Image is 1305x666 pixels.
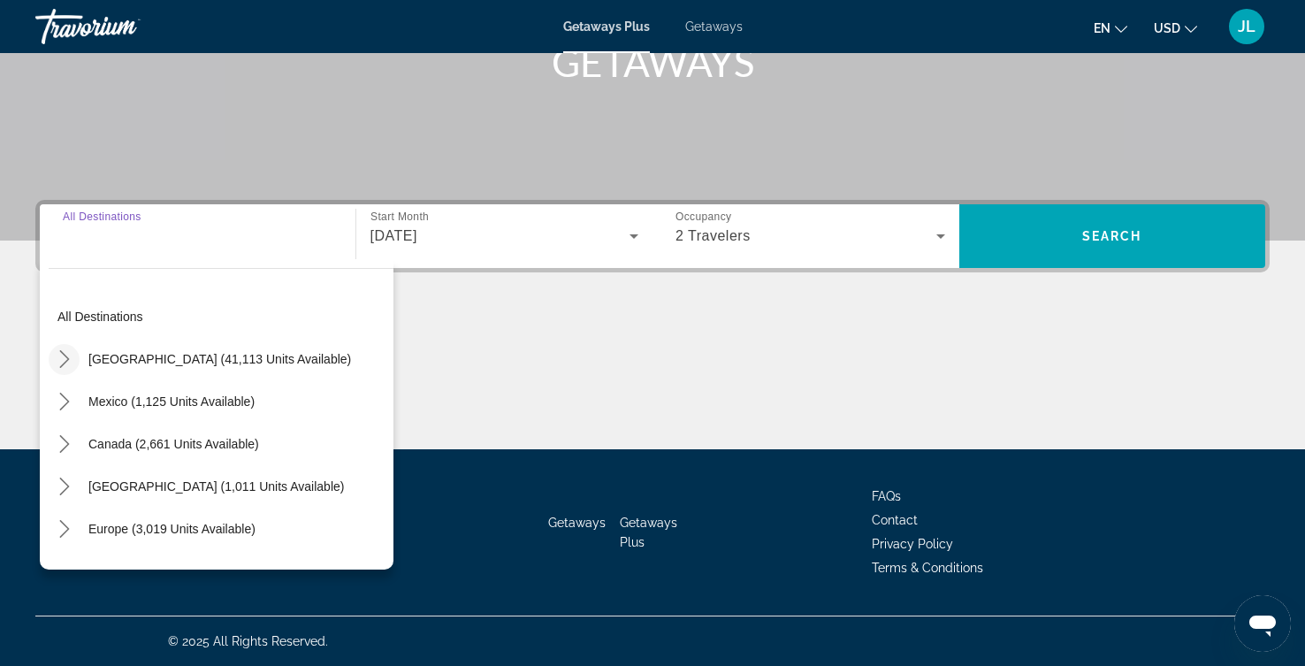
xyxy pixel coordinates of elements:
[40,259,393,570] div: Destination options
[49,429,80,460] button: Toggle Canada (2,661 units available) submenu
[1154,21,1180,35] span: USD
[80,471,353,502] button: Select destination: Caribbean & Atlantic Islands (1,011 units available)
[685,19,743,34] a: Getaways
[49,344,80,375] button: Toggle United States (41,113 units available) submenu
[1238,18,1255,35] span: JL
[548,516,606,530] a: Getaways
[57,310,143,324] span: All destinations
[80,428,268,460] button: Select destination: Canada (2,661 units available)
[675,228,751,243] span: 2 Travelers
[35,4,212,50] a: Travorium
[88,437,259,451] span: Canada (2,661 units available)
[872,489,901,503] a: FAQs
[80,343,360,375] button: Select destination: United States (41,113 units available)
[370,228,417,243] span: [DATE]
[1234,595,1291,652] iframe: Button to launch messaging window
[1154,15,1197,41] button: Change currency
[1094,15,1127,41] button: Change language
[168,634,328,648] span: © 2025 All Rights Reserved.
[49,387,80,417] button: Toggle Mexico (1,125 units available) submenu
[1094,21,1110,35] span: en
[80,386,263,417] button: Select destination: Mexico (1,125 units available)
[40,204,1265,268] div: Search widget
[63,226,332,248] input: Select destination
[88,522,256,536] span: Europe (3,019 units available)
[959,204,1266,268] button: Search
[1082,229,1142,243] span: Search
[88,479,344,494] span: [GEOGRAPHIC_DATA] (1,011 units available)
[49,471,80,502] button: Toggle Caribbean & Atlantic Islands (1,011 units available) submenu
[872,561,983,575] a: Terms & Conditions
[49,556,80,587] button: Toggle Australia (237 units available) submenu
[675,211,731,223] span: Occupancy
[563,19,650,34] a: Getaways Plus
[88,394,255,409] span: Mexico (1,125 units available)
[370,211,429,223] span: Start Month
[49,301,393,333] button: Select destination: All destinations
[88,352,351,366] span: [GEOGRAPHIC_DATA] (41,113 units available)
[63,211,141,222] span: All Destinations
[872,537,953,551] a: Privacy Policy
[80,513,264,545] button: Select destination: Europe (3,019 units available)
[49,514,80,545] button: Toggle Europe (3,019 units available) submenu
[1224,8,1270,45] button: User Menu
[620,516,677,549] a: Getaways Plus
[872,513,918,527] a: Contact
[80,555,343,587] button: Select destination: Australia (237 units available)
